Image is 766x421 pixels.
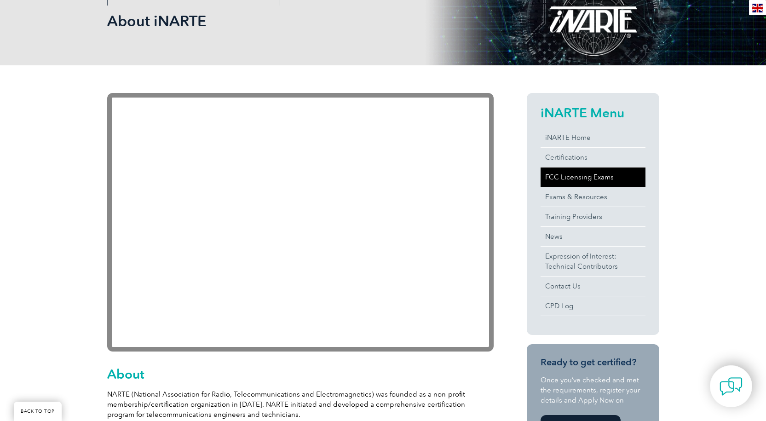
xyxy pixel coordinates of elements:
[541,105,645,120] h2: iNARTE Menu
[541,167,645,187] a: FCC Licensing Exams
[541,375,645,405] p: Once you’ve checked and met the requirements, register your details and Apply Now on
[541,128,645,147] a: iNARTE Home
[541,277,645,296] a: Contact Us
[752,4,763,12] img: en
[541,296,645,316] a: CPD Log
[541,207,645,226] a: Training Providers
[541,227,645,246] a: News
[541,247,645,276] a: Expression of Interest:Technical Contributors
[107,93,494,352] iframe: YouTube video player
[720,375,743,398] img: contact-chat.png
[541,187,645,207] a: Exams & Resources
[541,148,645,167] a: Certifications
[541,357,645,368] h3: Ready to get certified?
[14,402,62,421] a: BACK TO TOP
[107,389,494,420] p: NARTE (National Association for Radio, Telecommunications and Electromagnetics) was founded as a ...
[107,367,494,381] h2: About
[107,14,494,29] h2: About iNARTE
